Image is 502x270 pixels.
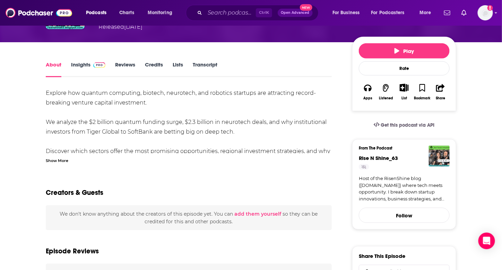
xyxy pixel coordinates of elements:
[192,5,325,21] div: Search podcasts, credits, & more...
[115,7,138,18] a: Charts
[414,96,431,100] div: Bookmark
[367,7,415,18] button: open menu
[193,61,217,77] a: Transcript
[432,79,450,105] button: Share
[359,253,405,259] h3: Share This Episode
[377,79,395,105] button: Listened
[478,5,493,20] span: Logged in as nbaderrubenstein
[173,61,183,77] a: Lists
[234,211,281,217] button: add them yourself
[397,84,411,91] button: Show More Button
[46,61,61,77] a: About
[93,62,105,68] img: Podchaser Pro
[300,4,312,11] span: New
[328,7,369,18] button: open menu
[81,7,115,18] button: open menu
[46,247,99,255] h3: Episode Reviews
[359,79,377,105] button: Apps
[413,79,431,105] button: Bookmark
[395,79,413,105] div: Show More ButtonList
[119,8,134,18] span: Charts
[429,146,450,166] img: Rise N Shine_63
[60,211,318,225] span: We don't know anything about the creators of this episode yet . You can so they can be credited f...
[359,146,444,151] h3: From The Podcast
[487,5,493,11] svg: Add a profile image
[6,6,72,19] img: Podchaser - Follow, Share and Rate Podcasts
[148,8,172,18] span: Monitoring
[359,61,450,75] div: Rate
[281,11,310,15] span: Open Advanced
[415,7,440,18] button: open menu
[115,61,135,77] a: Reviews
[401,96,407,100] div: List
[278,9,313,17] button: Open AdvancedNew
[359,208,450,223] button: Follow
[363,96,372,100] div: Apps
[459,7,469,19] a: Show notifications dropdown
[46,188,103,197] h2: Creators & Guests
[478,233,495,249] div: Open Intercom Messenger
[359,43,450,58] button: Play
[46,88,332,224] div: Explore how quantum computing, biotech, neurotech, and robotics startups are attracting record-br...
[205,7,256,18] input: Search podcasts, credits, & more...
[419,8,431,18] span: More
[395,48,414,54] span: Play
[256,8,272,17] span: Ctrl K
[371,8,405,18] span: For Podcasters
[71,61,105,77] a: InsightsPodchaser Pro
[359,175,450,202] a: Host of the RisenShine blog ([DOMAIN_NAME]) where tech meets opportunity. I break down startup in...
[379,96,393,100] div: Listened
[436,96,445,100] div: Share
[368,117,440,134] a: Get this podcast via API
[359,155,398,161] a: Rise N Shine_63
[145,61,163,77] a: Credits
[143,7,181,18] button: open menu
[478,5,493,20] button: Show profile menu
[86,8,106,18] span: Podcasts
[478,5,493,20] img: User Profile
[98,23,142,31] div: Released [DATE]
[381,122,435,128] span: Get this podcast via API
[332,8,360,18] span: For Business
[441,7,453,19] a: Show notifications dropdown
